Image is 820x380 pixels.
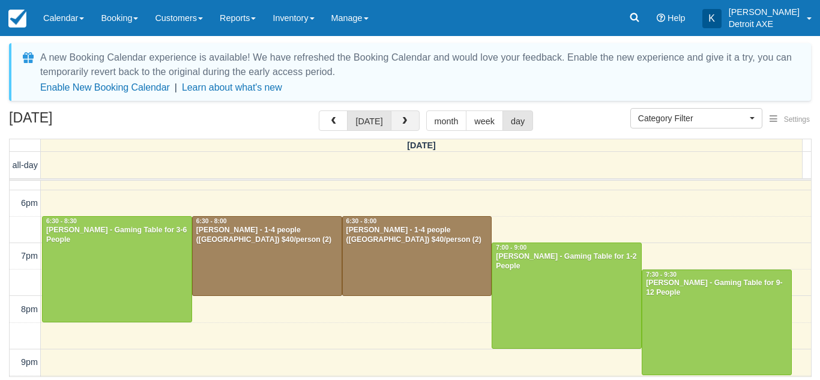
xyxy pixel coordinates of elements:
[645,279,788,298] div: [PERSON_NAME] - Gaming Table for 9-12 People
[40,50,797,79] div: A new Booking Calendar experience is available! We have refreshed the Booking Calendar and would ...
[702,9,722,28] div: K
[46,226,188,245] div: [PERSON_NAME] - Gaming Table for 3-6 People
[668,13,686,23] span: Help
[495,252,638,271] div: [PERSON_NAME] - Gaming Table for 1-2 People
[729,6,800,18] p: [PERSON_NAME]
[21,198,38,208] span: 6pm
[502,110,533,131] button: day
[9,110,161,133] h2: [DATE]
[347,110,391,131] button: [DATE]
[496,244,526,251] span: 7:00 - 9:00
[426,110,467,131] button: month
[346,218,377,225] span: 6:30 - 8:00
[342,216,492,296] a: 6:30 - 8:00[PERSON_NAME] - 1-4 people ([GEOGRAPHIC_DATA]) $40/person (2)
[630,108,762,128] button: Category Filter
[40,82,170,94] button: Enable New Booking Calendar
[638,112,747,124] span: Category Filter
[175,82,177,92] span: |
[407,140,436,150] span: [DATE]
[196,218,227,225] span: 6:30 - 8:00
[762,111,817,128] button: Settings
[646,271,677,278] span: 7:30 - 9:30
[8,10,26,28] img: checkfront-main-nav-mini-logo.png
[346,226,489,245] div: [PERSON_NAME] - 1-4 people ([GEOGRAPHIC_DATA]) $40/person (2)
[657,14,665,22] i: Help
[21,357,38,367] span: 9pm
[182,82,282,92] a: Learn about what's new
[21,304,38,314] span: 8pm
[42,216,192,322] a: 6:30 - 8:30[PERSON_NAME] - Gaming Table for 3-6 People
[466,110,503,131] button: week
[46,218,77,225] span: 6:30 - 8:30
[642,270,792,376] a: 7:30 - 9:30[PERSON_NAME] - Gaming Table for 9-12 People
[21,251,38,261] span: 7pm
[192,216,342,296] a: 6:30 - 8:00[PERSON_NAME] - 1-4 people ([GEOGRAPHIC_DATA]) $40/person (2)
[13,160,38,170] span: all-day
[784,115,810,124] span: Settings
[729,18,800,30] p: Detroit AXE
[196,226,339,245] div: [PERSON_NAME] - 1-4 people ([GEOGRAPHIC_DATA]) $40/person (2)
[492,243,642,349] a: 7:00 - 9:00[PERSON_NAME] - Gaming Table for 1-2 People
